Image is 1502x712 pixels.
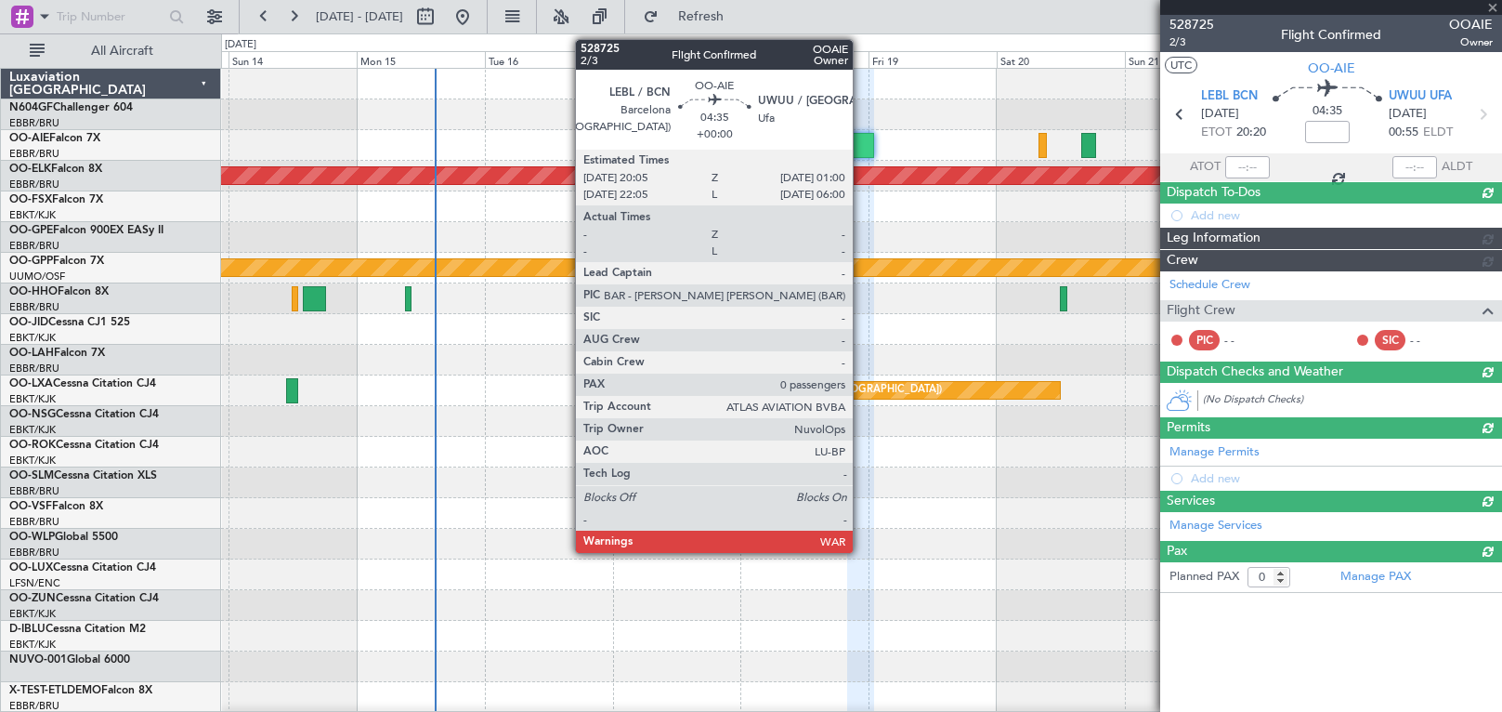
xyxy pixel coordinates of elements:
[1442,158,1472,177] span: ALDT
[9,225,53,236] span: OO-GPE
[9,624,46,635] span: D-IBLU
[9,607,56,621] a: EBKT/KJK
[9,685,101,696] span: X-TEST-ETLDEMO
[9,317,48,328] span: OO-JID
[9,208,56,222] a: EBKT/KJK
[9,409,159,420] a: OO-NSGCessna Citation CJ4
[9,532,55,543] span: OO-WLP
[9,331,56,345] a: EBKT/KJK
[1389,105,1427,124] span: [DATE]
[662,10,740,23] span: Refresh
[316,8,403,25] span: [DATE] - [DATE]
[9,194,103,205] a: OO-FSXFalcon 7X
[9,164,51,175] span: OO-ELK
[9,348,54,359] span: OO-LAH
[9,484,59,498] a: EBBR/BRU
[9,164,102,175] a: OO-ELKFalcon 8X
[9,440,159,451] a: OO-ROKCessna Citation CJ4
[9,378,53,389] span: OO-LXA
[869,51,997,68] div: Fri 19
[649,376,942,404] div: Planned Maint [GEOGRAPHIC_DATA] ([GEOGRAPHIC_DATA])
[9,317,130,328] a: OO-JIDCessna CJ1 525
[1449,34,1493,50] span: Owner
[9,654,130,666] a: NUVO-001Global 6000
[1449,15,1493,34] span: OOAIE
[1389,124,1418,142] span: 00:55
[9,378,156,389] a: OO-LXACessna Citation CJ4
[9,286,58,297] span: OO-HHO
[9,133,49,144] span: OO-AIE
[9,194,52,205] span: OO-FSX
[9,562,53,574] span: OO-LUX
[1165,57,1197,73] button: UTC
[618,499,859,527] div: null [GEOGRAPHIC_DATA] ([GEOGRAPHIC_DATA])
[57,3,160,31] input: Trip Number
[1169,34,1214,50] span: 2/3
[9,501,52,512] span: OO-VSF
[9,501,103,512] a: OO-VSFFalcon 8X
[997,51,1125,68] div: Sat 20
[9,423,56,437] a: EBKT/KJK
[357,51,485,68] div: Mon 15
[9,270,65,283] a: UUMO/OSF
[9,454,56,468] a: EBKT/KJK
[1308,59,1355,78] span: OO-AIE
[9,624,146,635] a: D-IBLUCessna Citation M2
[1190,158,1221,177] span: ATOT
[9,546,59,560] a: EBBR/BRU
[9,593,56,604] span: OO-ZUN
[1201,105,1239,124] span: [DATE]
[9,532,118,543] a: OO-WLPGlobal 5500
[9,256,104,267] a: OO-GPPFalcon 7X
[613,51,741,68] div: Wed 17
[9,470,54,481] span: OO-SLM
[1236,124,1266,142] span: 20:20
[1423,124,1453,142] span: ELDT
[9,286,109,297] a: OO-HHOFalcon 8X
[9,392,56,406] a: EBKT/KJK
[9,147,59,161] a: EBBR/BRU
[9,576,60,590] a: LFSN/ENC
[229,51,357,68] div: Sun 14
[9,300,59,314] a: EBBR/BRU
[9,440,56,451] span: OO-ROK
[9,470,157,481] a: OO-SLMCessna Citation XLS
[9,256,53,267] span: OO-GPP
[9,562,156,574] a: OO-LUXCessna Citation CJ4
[9,239,59,253] a: EBBR/BRU
[9,362,59,376] a: EBBR/BRU
[9,638,56,652] a: EBKT/KJK
[9,178,59,191] a: EBBR/BRU
[9,133,100,144] a: OO-AIEFalcon 7X
[225,37,256,53] div: [DATE]
[1169,15,1214,34] span: 528725
[1125,51,1253,68] div: Sun 21
[1313,102,1342,121] span: 04:35
[9,593,159,604] a: OO-ZUNCessna Citation CJ4
[485,51,613,68] div: Tue 16
[9,409,56,420] span: OO-NSG
[1281,25,1381,45] div: Flight Confirmed
[48,45,196,58] span: All Aircraft
[9,116,59,130] a: EBBR/BRU
[9,685,152,696] a: X-TEST-ETLDEMOFalcon 8X
[1389,87,1452,106] span: UWUU UFA
[1201,87,1258,106] span: LEBL BCN
[9,654,67,666] span: NUVO-001
[1201,124,1232,142] span: ETOT
[740,51,869,68] div: Thu 18
[634,2,746,32] button: Refresh
[9,225,163,236] a: OO-GPEFalcon 900EX EASy II
[9,102,53,113] span: N604GF
[9,102,133,113] a: N604GFChallenger 604
[20,36,202,66] button: All Aircraft
[9,515,59,529] a: EBBR/BRU
[9,348,105,359] a: OO-LAHFalcon 7X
